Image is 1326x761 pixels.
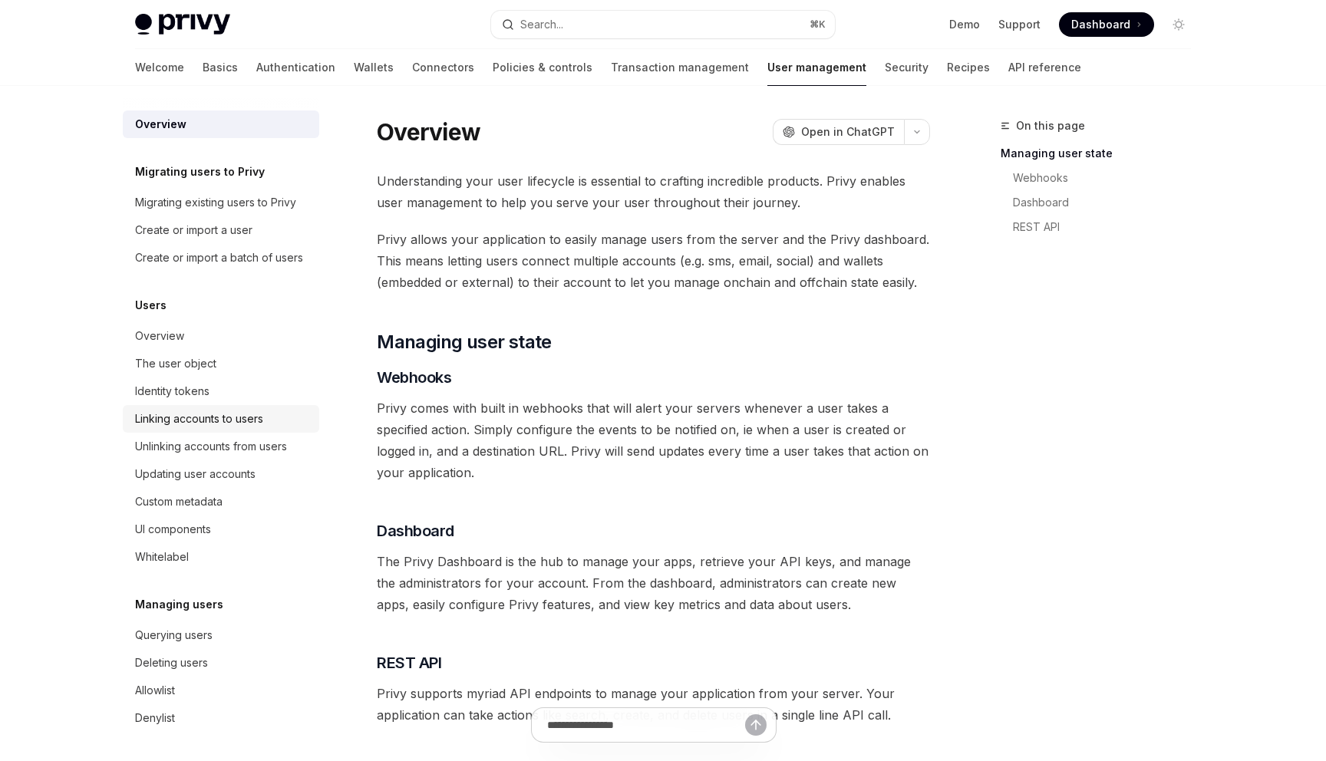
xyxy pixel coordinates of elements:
a: Denylist [123,704,319,732]
a: Allowlist [123,677,319,704]
a: Whitelabel [123,543,319,571]
a: Basics [203,49,238,86]
a: API reference [1008,49,1081,86]
button: Open in ChatGPT [773,119,904,145]
a: Overview [123,322,319,350]
a: Updating user accounts [123,460,319,488]
div: The user object [135,354,216,373]
span: Privy supports myriad API endpoints to manage your application from your server. Your application... [377,683,930,726]
a: Deleting users [123,649,319,677]
span: Understanding your user lifecycle is essential to crafting incredible products. Privy enables use... [377,170,930,213]
a: Migrating existing users to Privy [123,189,319,216]
a: Connectors [412,49,474,86]
h5: Users [135,296,167,315]
a: Querying users [123,621,319,649]
span: The Privy Dashboard is the hub to manage your apps, retrieve your API keys, and manage the admini... [377,551,930,615]
a: Managing user state [1001,141,1203,166]
div: Search... [520,15,563,34]
a: UI components [123,516,319,543]
div: Whitelabel [135,548,189,566]
div: Custom metadata [135,493,223,511]
div: Updating user accounts [135,465,256,483]
a: User management [767,49,866,86]
a: Webhooks [1013,166,1203,190]
h5: Managing users [135,595,223,614]
div: Querying users [135,626,213,644]
span: REST API [377,652,441,674]
span: Webhooks [377,367,451,388]
button: Search...⌘K [491,11,835,38]
span: ⌘ K [810,18,826,31]
a: Recipes [947,49,990,86]
span: On this page [1016,117,1085,135]
img: light logo [135,14,230,35]
a: Authentication [256,49,335,86]
span: Privy allows your application to easily manage users from the server and the Privy dashboard. Thi... [377,229,930,293]
button: Send message [745,714,767,736]
span: Dashboard [377,520,454,542]
a: Create or import a batch of users [123,244,319,272]
div: Deleting users [135,654,208,672]
a: Create or import a user [123,216,319,244]
div: UI components [135,520,211,539]
div: Overview [135,327,184,345]
a: Identity tokens [123,377,319,405]
a: Wallets [354,49,394,86]
div: Create or import a batch of users [135,249,303,267]
a: Policies & controls [493,49,592,86]
a: Transaction management [611,49,749,86]
div: Create or import a user [135,221,252,239]
span: Open in ChatGPT [801,124,895,140]
a: Dashboard [1059,12,1154,37]
a: Overview [123,110,319,138]
h5: Migrating users to Privy [135,163,265,181]
h1: Overview [377,118,480,146]
span: Managing user state [377,330,552,354]
a: The user object [123,350,319,377]
a: Dashboard [1013,190,1203,215]
a: Unlinking accounts from users [123,433,319,460]
a: REST API [1013,215,1203,239]
div: Migrating existing users to Privy [135,193,296,212]
button: Toggle dark mode [1166,12,1191,37]
div: Denylist [135,709,175,727]
a: Linking accounts to users [123,405,319,433]
span: Privy comes with built in webhooks that will alert your servers whenever a user takes a specified... [377,397,930,483]
a: Security [885,49,929,86]
a: Welcome [135,49,184,86]
div: Allowlist [135,681,175,700]
a: Support [998,17,1041,32]
div: Overview [135,115,186,133]
span: Dashboard [1071,17,1130,32]
a: Demo [949,17,980,32]
a: Custom metadata [123,488,319,516]
div: Identity tokens [135,382,209,400]
div: Linking accounts to users [135,410,263,428]
div: Unlinking accounts from users [135,437,287,456]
